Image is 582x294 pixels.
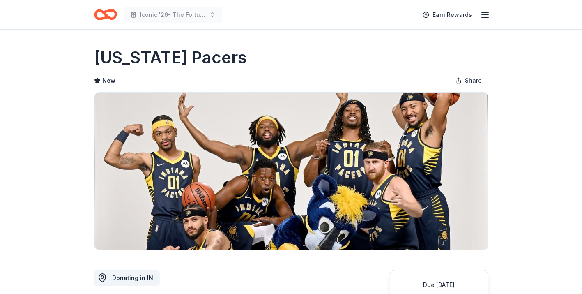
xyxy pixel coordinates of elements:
[400,280,478,290] div: Due [DATE]
[112,274,153,281] span: Donating in IN
[94,93,488,250] img: Image for Indiana Pacers
[140,10,206,20] span: Iconic '26- The Fortune Academy Presents the Roaring 20's
[418,7,477,22] a: Earn Rewards
[94,46,247,69] h1: [US_STATE] Pacers
[102,76,115,86] span: New
[94,5,117,24] a: Home
[124,7,222,23] button: Iconic '26- The Fortune Academy Presents the Roaring 20's
[465,76,482,86] span: Share
[449,72,488,89] button: Share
